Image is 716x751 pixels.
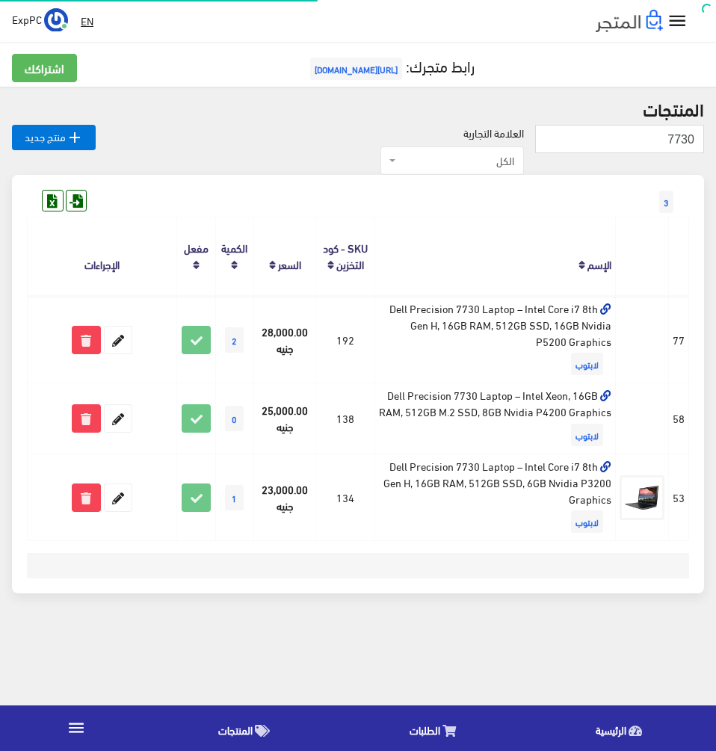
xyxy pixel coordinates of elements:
[530,709,716,747] a: الرئيسية
[668,296,688,383] td: 77
[12,54,77,82] a: اشتراكك
[399,153,514,168] span: الكل
[316,454,375,541] td: 134
[316,296,375,383] td: 192
[316,383,375,454] td: 138
[12,125,96,150] a: منتج جديد
[253,454,315,541] td: 23,000.00 جنيه
[184,237,209,258] a: مفعل
[306,52,475,79] a: رابط متجرك:[URL][DOMAIN_NAME]
[374,454,615,541] td: Dell Precision 7730 Laptop – Intel Core i7 8th Gen H, 16GB RAM, 512GB SSD, 6GB Nvidia P3200 Graphics
[67,718,86,738] i: 
[44,8,68,32] img: ...
[535,125,704,153] input: بحث...
[659,191,673,213] span: 3
[66,129,84,146] i: 
[75,7,99,34] a: EN
[310,58,402,80] span: [URL][DOMAIN_NAME]
[380,146,524,175] span: الكل
[620,475,664,520] img: dell-percision-7730-intel-i7-8thh-16gb-ram-512gb-ssd-6gb-nvidia-quadro-p3200-17-inch.jpg
[323,237,368,274] a: SKU - كود التخزين
[571,424,603,446] span: لابتوب
[668,454,688,541] td: 53
[225,406,244,431] span: 0
[12,10,42,28] span: ExpPC
[28,217,177,296] th: الإجراءات
[374,383,615,454] td: Dell Precision 7730 Laptop – Intel Xeon, 16GB RAM, 512GB M.2 SSD, 8GB Nvidia P4200 Graphics
[218,720,253,739] span: المنتجات
[667,10,688,32] i: 
[12,7,68,31] a: ... ExpPC
[225,327,244,353] span: 2
[253,296,315,383] td: 28,000.00 جنيه
[12,99,704,118] h2: المنتجات
[668,383,688,454] td: 58
[221,237,247,258] a: الكمية
[596,10,663,32] img: .
[278,253,301,274] a: السعر
[225,485,244,510] span: 1
[253,383,315,454] td: 25,000.00 جنيه
[571,353,603,375] span: لابتوب
[344,709,530,747] a: الطلبات
[152,709,343,747] a: المنتجات
[571,510,603,533] span: لابتوب
[374,296,615,383] td: Dell Precision 7730 Laptop – Intel Core i7 8th Gen H, 16GB RAM, 512GB SSD, 16GB Nvidia P5200 Grap...
[81,11,93,30] u: EN
[463,125,524,141] label: العلامة التجارية
[587,253,611,274] a: الإسم
[596,720,626,739] span: الرئيسية
[410,720,440,739] span: الطلبات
